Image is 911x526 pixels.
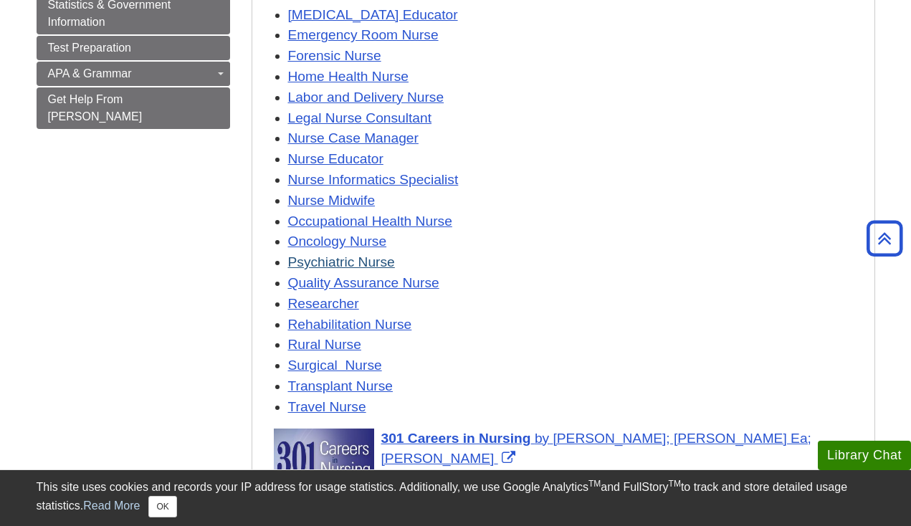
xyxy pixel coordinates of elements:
[288,275,439,290] a: Quality Assurance Nurse
[37,36,230,60] a: Test Preparation
[288,317,412,332] a: Rehabilitation Nurse
[818,441,911,470] button: Library Chat
[288,172,459,187] a: Nurse Informatics Specialist
[288,254,395,269] a: Psychiatric Nurse
[288,48,381,63] a: Forensic Nurse
[288,110,432,125] a: Legal Nurse Consultant
[288,234,387,249] a: Oncology Nurse
[288,7,458,22] a: [MEDICAL_DATA] Educator
[48,42,132,54] span: Test Preparation
[381,431,811,467] a: Link opens in new window
[381,431,811,467] span: [PERSON_NAME]; [PERSON_NAME] Ea; [PERSON_NAME]
[48,93,143,123] span: Get Help From [PERSON_NAME]
[288,27,439,42] a: Emergency Room Nurse
[288,337,361,352] a: Rural Nurse
[862,229,907,248] a: Back to Top
[381,431,531,446] span: 301 Careers in Nursing
[669,479,681,489] sup: TM
[148,496,176,517] button: Close
[288,378,393,393] a: Transplant Nurse
[37,479,875,517] div: This site uses cookies and records your IP address for usage statistics. Additionally, we use Goo...
[288,296,359,311] a: Researcher
[48,67,132,80] span: APA & Grammar
[288,193,376,208] a: Nurse Midwife
[288,130,419,145] a: Nurse Case Manager
[288,69,409,84] a: Home Health Nurse
[588,479,601,489] sup: TM
[288,90,444,105] a: Labor and Delivery Nurse
[37,87,230,129] a: Get Help From [PERSON_NAME]
[288,214,452,229] a: Occupational Health Nurse
[535,431,549,446] span: by
[288,358,382,373] a: Surgical Nurse
[83,499,140,512] a: Read More
[288,151,383,166] a: Nurse Educator
[37,62,230,86] a: APA & Grammar
[288,399,366,414] a: Travel Nurse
